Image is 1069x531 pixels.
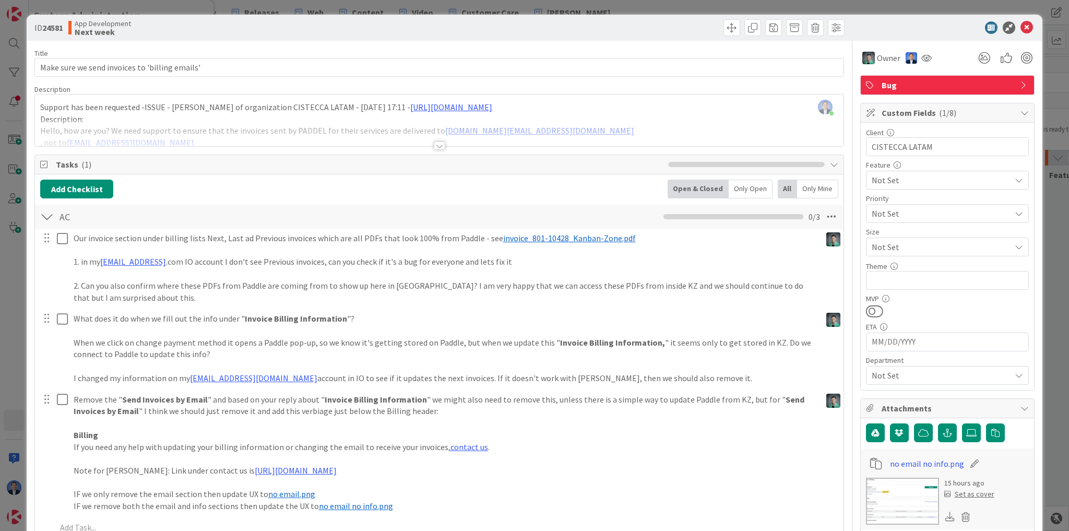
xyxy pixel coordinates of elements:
input: Add Checklist... [56,207,291,226]
img: VP [826,232,840,246]
p: If you need any help with updating your billing information or changing the email to receive your... [74,441,817,453]
a: contact us [450,442,488,452]
div: Feature [866,161,1029,169]
span: ID [34,21,63,34]
div: Set as cover [944,489,994,500]
div: Open & Closed [668,180,729,198]
p: Our invoice section under billing lists Next, Last ad Previous invoices which are all PDFs that l... [74,232,817,244]
div: ETA [866,323,1029,331]
p: IF we remove both the email and info sections then update the UX to [74,500,817,512]
p: IF we only remove the email section then update UX to [74,488,817,500]
p: When we click on change payment method it opens a Paddle pop-up, so we know it's getting stored o... [74,337,817,360]
span: Not Set [872,369,1011,382]
div: 15 hours ago [944,478,994,489]
span: App Development [75,19,131,28]
span: Not Set [872,206,1005,221]
span: ( 1 ) [81,159,91,170]
div: Priority [866,195,1029,202]
span: no email no info.png [319,501,393,511]
p: 1. in my .com IO account I don't see Previous invoices, can you check if it's a bug for everyone ... [74,256,817,268]
span: Attachments [882,402,1015,415]
b: Next week [75,28,131,36]
img: VP [826,313,840,327]
p: Support has been requested -ISSUE - [PERSON_NAME] of organization CISTECCA LATAM - [DATE] 17:11 - [40,101,838,113]
label: Title [34,49,48,58]
strong: Invoice Billing Information, [560,337,665,348]
label: Theme [866,262,887,271]
span: 0 / 3 [809,210,820,223]
b: 24581 [42,22,63,33]
div: Department [866,357,1029,364]
strong: Send Invoices by Email [122,394,208,405]
a: [URL][DOMAIN_NAME] [255,465,337,476]
img: VP [862,52,875,64]
input: type card name here... [34,58,844,77]
label: Client [866,128,884,137]
input: MM/DD/YYYY [872,333,1023,351]
div: Download [944,510,956,524]
div: All [778,180,797,198]
strong: Invoice Billing Information [245,313,347,324]
img: VP [826,394,840,408]
span: Owner [877,52,900,64]
span: Tasks [56,158,663,171]
p: Note for [PERSON_NAME]: Link under contact us is [74,465,817,477]
a: [URL][DOMAIN_NAME] [410,102,492,112]
span: no email.png [268,489,315,499]
span: Bug [882,79,1015,91]
button: Add Checklist [40,180,113,198]
a: no email no info.png [890,457,964,470]
img: DP [906,52,917,64]
span: ( 1/8 ) [939,108,956,118]
div: Size [866,228,1029,235]
a: [EMAIL_ADDRESS] [100,256,166,267]
div: MVP [866,295,1029,302]
p: What does it do when we fill out the info under " "? [74,313,817,325]
div: Only Mine [797,180,838,198]
span: Not Set [872,240,1005,254]
span: invoice_801-10428_Kanban-Zone.pdf [503,233,636,243]
p: I changed my information on my account in IO to see if it updates the next invoices. If it doesn'... [74,372,817,384]
a: [EMAIL_ADDRESS][DOMAIN_NAME] [190,373,317,383]
strong: Billing [74,430,98,440]
span: Not Set [872,173,1005,187]
div: Only Open [729,180,773,198]
strong: Invoice Billing Information [325,394,427,405]
span: Custom Fields [882,107,1015,119]
p: Description: [40,113,838,125]
p: Remove the " " and based on your reply about " " we might also need to remove this, unless there ... [74,394,817,417]
p: 2. Can you also confirm where these PDFs from Paddle are coming from to show up here in [GEOGRAPH... [74,280,817,303]
span: Description [34,85,70,94]
img: 0C7sLYpboC8qJ4Pigcws55mStztBx44M.png [818,100,833,114]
